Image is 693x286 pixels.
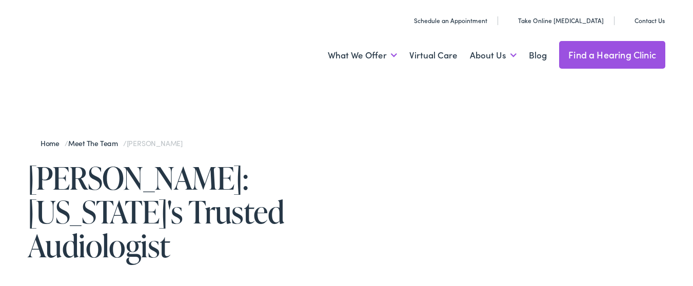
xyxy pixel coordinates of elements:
a: About Us [470,36,517,74]
span: / / [41,138,183,148]
a: Meet the Team [68,138,123,148]
img: utility icon [507,15,514,26]
a: Virtual Care [409,36,458,74]
a: Blog [529,36,547,74]
a: Home [41,138,65,148]
a: Find a Hearing Clinic [559,41,665,69]
a: What We Offer [328,36,397,74]
img: utility icon [403,15,410,26]
a: Contact Us [623,16,665,25]
a: Schedule an Appointment [403,16,487,25]
img: utility icon [623,15,630,26]
h1: [PERSON_NAME]: [US_STATE]'s Trusted Audiologist [28,161,346,262]
a: Take Online [MEDICAL_DATA] [507,16,604,25]
span: [PERSON_NAME] [127,138,183,148]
